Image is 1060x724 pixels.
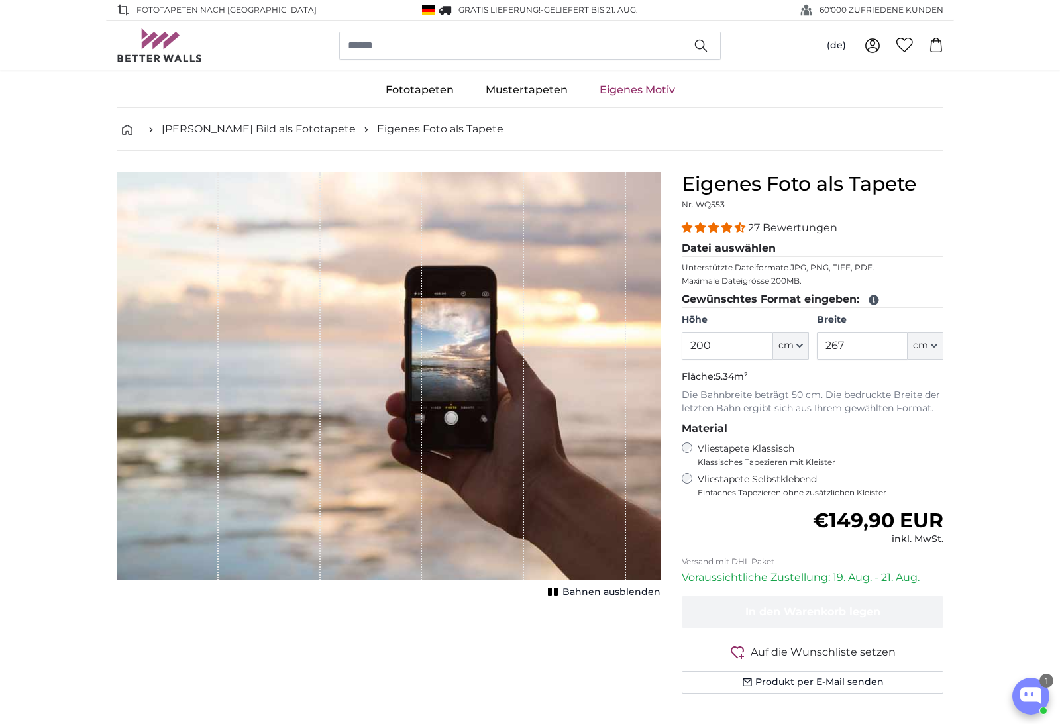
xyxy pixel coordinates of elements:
span: Nr. WQ553 [682,199,725,209]
span: - [541,5,638,15]
span: Fototapeten nach [GEOGRAPHIC_DATA] [136,4,317,16]
h1: Eigenes Foto als Tapete [682,172,943,196]
a: Fototapeten [370,73,470,107]
p: Voraussichtliche Zustellung: 19. Aug. - 21. Aug. [682,570,943,586]
span: 5.34m² [715,370,748,382]
a: [PERSON_NAME] Bild als Fototapete [162,121,356,137]
p: Unterstützte Dateiformate JPG, PNG, TIFF, PDF. [682,262,943,273]
span: GRATIS Lieferung! [458,5,541,15]
span: Einfaches Tapezieren ohne zusätzlichen Kleister [698,488,943,498]
span: 4.41 stars [682,221,748,234]
label: Höhe [682,313,808,327]
button: cm [773,332,809,360]
button: (de) [816,34,857,58]
label: Vliestapete Klassisch [698,442,932,468]
span: 27 Bewertungen [748,221,837,234]
p: Versand mit DHL Paket [682,556,943,567]
div: 1 [1039,674,1053,688]
legend: Datei auswählen [682,240,943,257]
button: cm [908,332,943,360]
p: Fläche: [682,370,943,384]
span: €149,90 EUR [813,508,943,533]
span: Bahnen ausblenden [562,586,661,599]
button: In den Warenkorb legen [682,596,943,628]
span: In den Warenkorb legen [745,605,880,618]
span: Klassisches Tapezieren mit Kleister [698,457,932,468]
div: 1 of 1 [117,172,661,601]
div: inkl. MwSt. [813,533,943,546]
legend: Material [682,421,943,437]
a: Mustertapeten [470,73,584,107]
a: Eigenes Foto als Tapete [377,121,503,137]
button: Produkt per E-Mail senden [682,671,943,694]
a: Eigenes Motiv [584,73,691,107]
span: Auf die Wunschliste setzen [751,645,896,660]
img: Betterwalls [117,28,203,62]
img: Deutschland [422,5,435,15]
legend: Gewünschtes Format eingeben: [682,291,943,308]
label: Breite [817,313,943,327]
span: cm [913,339,928,352]
button: Auf die Wunschliste setzen [682,644,943,660]
label: Vliestapete Selbstklebend [698,473,943,498]
span: Geliefert bis 21. Aug. [544,5,638,15]
button: Open chatbox [1012,678,1049,715]
button: Bahnen ausblenden [544,583,661,601]
nav: breadcrumbs [117,108,943,151]
p: Maximale Dateigrösse 200MB. [682,276,943,286]
span: 60'000 ZUFRIEDENE KUNDEN [820,4,943,16]
span: cm [778,339,794,352]
p: Die Bahnbreite beträgt 50 cm. Die bedruckte Breite der letzten Bahn ergibt sich aus Ihrem gewählt... [682,389,943,415]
